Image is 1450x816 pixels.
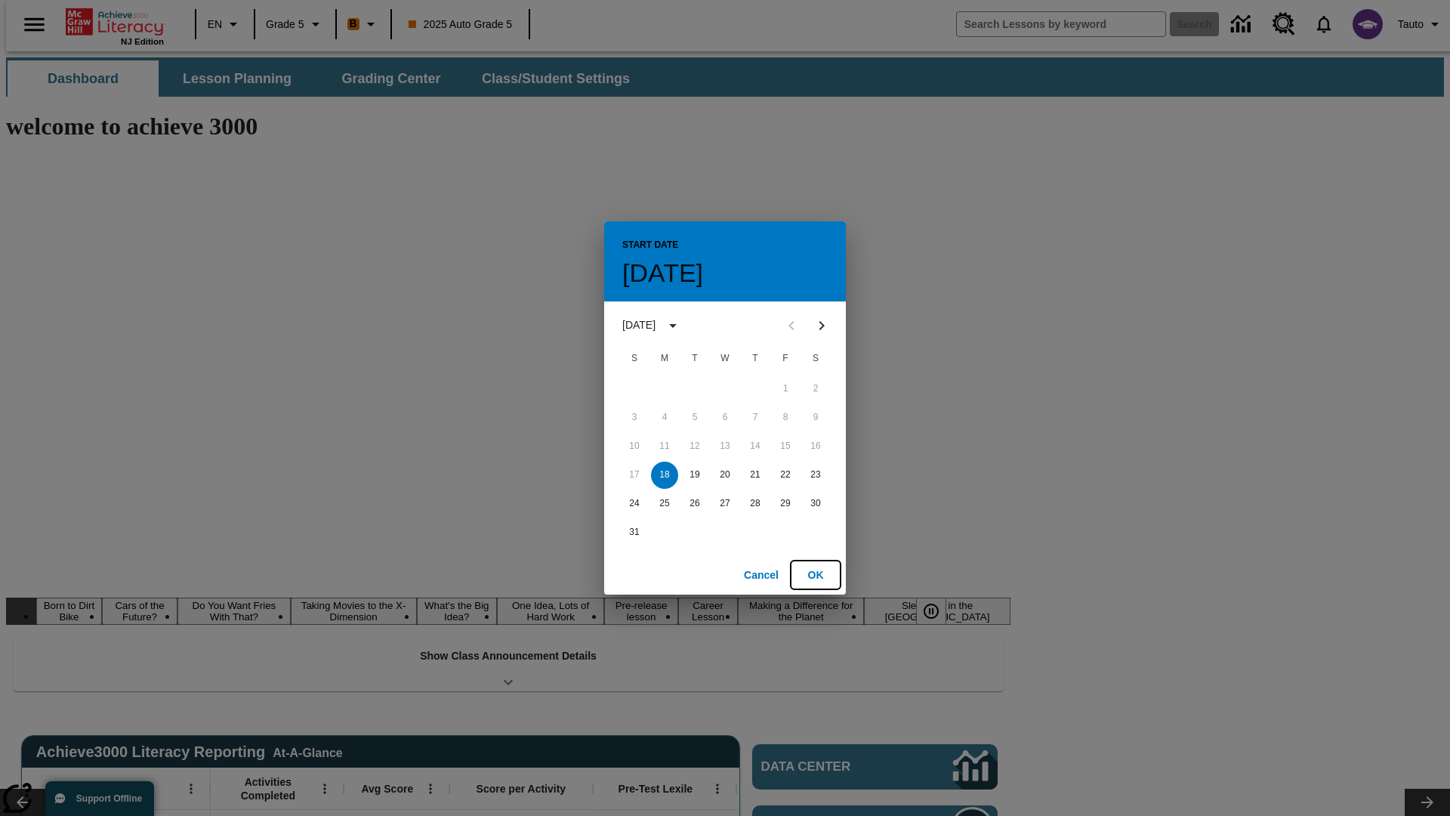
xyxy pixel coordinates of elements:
[742,344,769,374] span: Thursday
[681,462,708,489] button: 19
[651,490,678,518] button: 25
[807,311,837,341] button: Next month
[772,490,799,518] button: 29
[622,233,678,258] span: Start Date
[711,490,739,518] button: 27
[802,490,829,518] button: 30
[711,344,739,374] span: Wednesday
[622,258,703,289] h4: [DATE]
[621,490,648,518] button: 24
[660,313,686,338] button: calendar view is open, switch to year view
[802,462,829,489] button: 23
[742,462,769,489] button: 21
[651,344,678,374] span: Monday
[711,462,739,489] button: 20
[681,490,708,518] button: 26
[651,462,678,489] button: 18
[681,344,708,374] span: Tuesday
[737,561,785,589] button: Cancel
[772,462,799,489] button: 22
[621,344,648,374] span: Sunday
[802,344,829,374] span: Saturday
[772,344,799,374] span: Friday
[742,490,769,518] button: 28
[791,561,840,589] button: OK
[621,519,648,546] button: 31
[622,317,656,333] div: [DATE]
